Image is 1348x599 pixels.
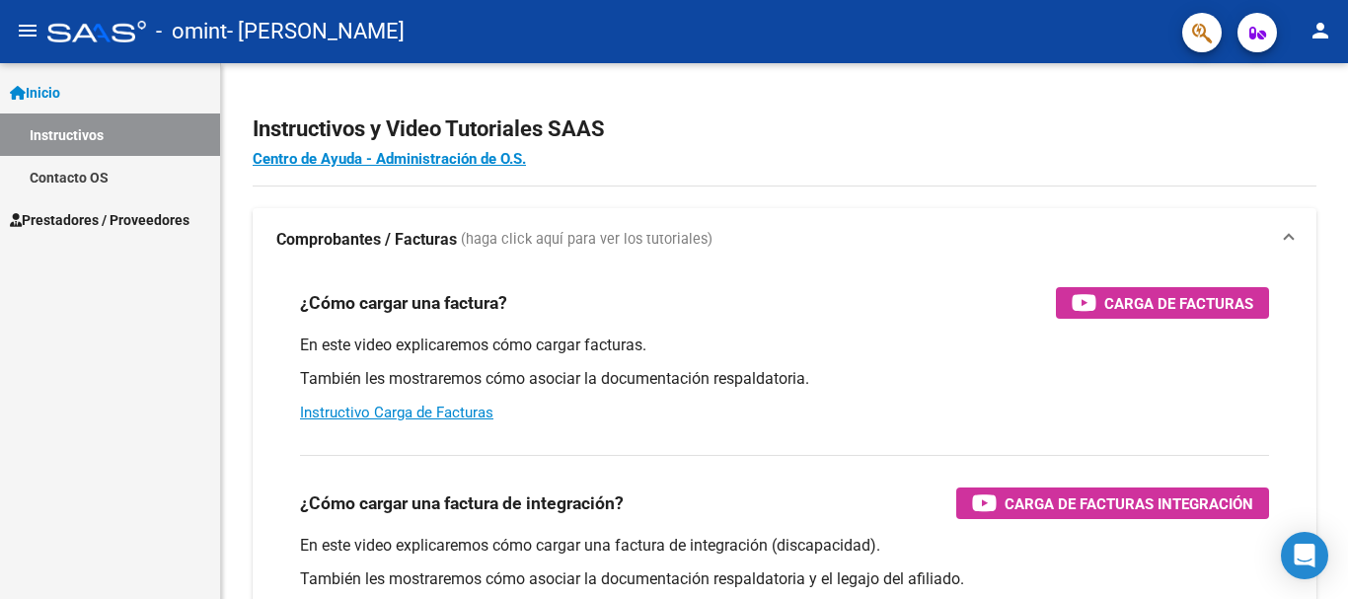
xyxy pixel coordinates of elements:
div: Open Intercom Messenger [1281,532,1328,579]
span: Prestadores / Proveedores [10,209,189,231]
mat-icon: menu [16,19,39,42]
p: También les mostraremos cómo asociar la documentación respaldatoria. [300,368,1269,390]
a: Centro de Ayuda - Administración de O.S. [253,150,526,168]
button: Carga de Facturas [1056,287,1269,319]
mat-expansion-panel-header: Comprobantes / Facturas (haga click aquí para ver los tutoriales) [253,208,1316,271]
button: Carga de Facturas Integración [956,487,1269,519]
span: (haga click aquí para ver los tutoriales) [461,229,712,251]
p: En este video explicaremos cómo cargar una factura de integración (discapacidad). [300,535,1269,557]
p: En este video explicaremos cómo cargar facturas. [300,335,1269,356]
mat-icon: person [1309,19,1332,42]
h3: ¿Cómo cargar una factura de integración? [300,489,624,517]
span: - omint [156,10,227,53]
span: - [PERSON_NAME] [227,10,405,53]
p: También les mostraremos cómo asociar la documentación respaldatoria y el legajo del afiliado. [300,568,1269,590]
h2: Instructivos y Video Tutoriales SAAS [253,111,1316,148]
strong: Comprobantes / Facturas [276,229,457,251]
a: Instructivo Carga de Facturas [300,404,493,421]
span: Carga de Facturas Integración [1005,491,1253,516]
span: Carga de Facturas [1104,291,1253,316]
h3: ¿Cómo cargar una factura? [300,289,507,317]
span: Inicio [10,82,60,104]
